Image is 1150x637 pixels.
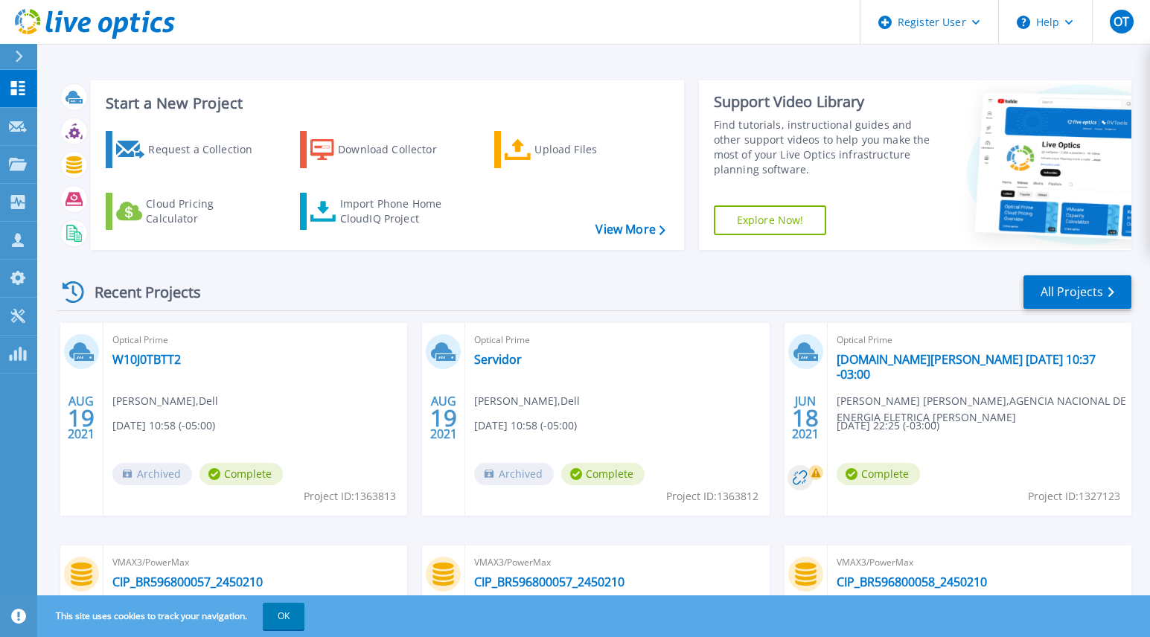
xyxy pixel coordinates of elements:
span: Complete [199,463,283,485]
a: Cloud Pricing Calculator [106,193,272,230]
div: Recent Projects [57,274,221,310]
span: Complete [561,463,645,485]
span: [PERSON_NAME] , Dell [474,393,580,409]
span: Optical Prime [837,332,1122,348]
span: 19 [430,412,457,424]
div: JUN 2021 [791,391,820,445]
span: This site uses cookies to track your navigation. [41,603,304,630]
span: Project ID: 1363813 [304,488,396,505]
span: 19 [68,412,95,424]
a: CIP_BR596800058_2450210 [837,574,987,589]
div: Cloud Pricing Calculator [146,196,265,226]
span: Optical Prime [474,332,760,348]
span: Optical Prime [112,332,398,348]
div: Upload Files [534,135,654,164]
div: Find tutorials, instructional guides and other support videos to help you make the most of your L... [714,118,931,177]
a: CIP_BR596800057_2450210 [112,574,263,589]
span: OT [1114,16,1129,28]
span: 18 [792,412,819,424]
a: Download Collector [300,131,466,168]
div: Request a Collection [148,135,267,164]
span: VMAX3/PowerMax [474,554,760,571]
span: [DATE] 22:25 (-03:00) [837,417,939,434]
a: CIP_BR596800057_2450210 [474,574,624,589]
span: Project ID: 1363812 [666,488,758,505]
a: Upload Files [494,131,660,168]
span: [PERSON_NAME] [PERSON_NAME] , AGENCIA NACIONAL DE ENERGIA ELETRICA [PERSON_NAME] [837,393,1131,426]
a: W10J0TBTT2 [112,352,181,367]
span: Project ID: 1327123 [1028,488,1120,505]
div: AUG 2021 [67,391,95,445]
span: VMAX3/PowerMax [837,554,1122,571]
span: [PERSON_NAME] , Dell [112,393,218,409]
span: Complete [837,463,920,485]
a: Request a Collection [106,131,272,168]
button: OK [263,603,304,630]
a: View More [595,223,665,237]
span: [DATE] 10:58 (-05:00) [474,417,577,434]
a: [DOMAIN_NAME][PERSON_NAME] [DATE] 10:37 -03:00 [837,352,1122,382]
span: Archived [474,463,554,485]
div: Support Video Library [714,92,931,112]
span: [DATE] 10:58 (-05:00) [112,417,215,434]
span: Archived [112,463,192,485]
div: Download Collector [338,135,457,164]
span: VMAX3/PowerMax [112,554,398,571]
div: Import Phone Home CloudIQ Project [340,196,456,226]
div: AUG 2021 [429,391,458,445]
a: All Projects [1023,275,1131,309]
a: Servidor [474,352,522,367]
h3: Start a New Project [106,95,665,112]
a: Explore Now! [714,205,827,235]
